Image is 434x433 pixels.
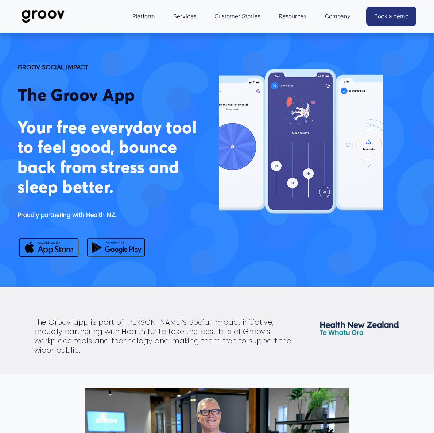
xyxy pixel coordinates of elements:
[18,117,201,197] strong: Your free everyday tool to feel good, bounce back from stress and sleep better.
[129,8,159,25] a: folder dropdown
[18,4,69,28] img: Groov | Workplace Science Platform | Unlock Performance | Drive Results
[211,8,264,25] a: Customer Stories
[132,11,155,22] span: Platform
[275,8,310,25] a: folder dropdown
[279,11,307,22] span: Resources
[18,84,135,105] span: The Groov App
[321,8,354,25] a: folder dropdown
[366,7,416,26] a: Book a demo
[18,211,116,219] strong: Proudly partnering with Health NZ.
[18,63,88,71] strong: GROOV SOCIAL IMPACT
[325,11,350,22] span: Company
[170,8,200,25] a: Services
[34,318,299,355] h4: The Groov app is part of [PERSON_NAME]’s Social Impact initiative, proudly partnering with Health...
